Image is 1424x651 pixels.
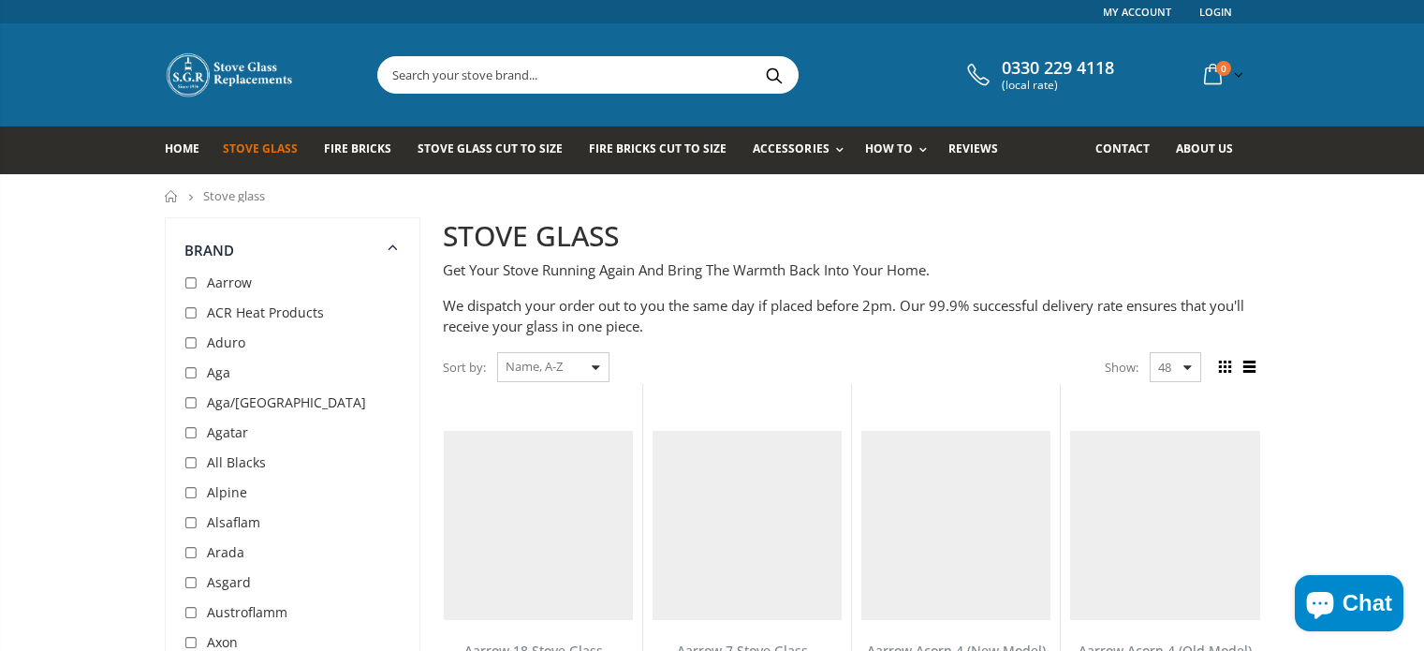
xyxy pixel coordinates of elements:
[1215,357,1236,377] span: Grid view
[418,141,563,156] span: Stove Glass Cut To Size
[207,543,244,561] span: Arada
[1196,56,1247,93] a: 0
[207,453,266,471] span: All Blacks
[207,274,252,291] span: Aarrow
[324,141,391,156] span: Fire Bricks
[589,141,727,156] span: Fire Bricks Cut To Size
[1176,126,1247,174] a: About us
[324,126,405,174] a: Fire Bricks
[165,126,213,174] a: Home
[589,126,741,174] a: Fire Bricks Cut To Size
[165,52,296,98] img: Stove Glass Replacement
[1216,61,1231,76] span: 0
[207,483,247,501] span: Alpine
[223,141,298,156] span: Stove Glass
[207,333,245,351] span: Aduro
[948,141,998,156] span: Reviews
[418,126,577,174] a: Stove Glass Cut To Size
[1095,141,1150,156] span: Contact
[207,513,260,531] span: Alsaflam
[443,259,1260,281] p: Get Your Stove Running Again And Bring The Warmth Back Into Your Home.
[165,190,179,202] a: Home
[165,141,199,156] span: Home
[865,126,936,174] a: How To
[207,303,324,321] span: ACR Heat Products
[207,603,287,621] span: Austroflamm
[207,573,251,591] span: Asgard
[443,351,486,384] span: Sort by:
[1176,141,1233,156] span: About us
[1240,357,1260,377] span: List view
[1002,58,1114,79] span: 0330 229 4118
[962,58,1114,92] a: 0330 229 4118 (local rate)
[207,633,238,651] span: Axon
[443,295,1260,337] p: We dispatch your order out to you the same day if placed before 2pm. Our 99.9% successful deliver...
[1002,79,1114,92] span: (local rate)
[378,57,1007,93] input: Search your stove brand...
[184,241,235,259] span: Brand
[207,363,230,381] span: Aga
[207,423,248,441] span: Agatar
[754,57,796,93] button: Search
[223,126,312,174] a: Stove Glass
[207,393,366,411] span: Aga/[GEOGRAPHIC_DATA]
[203,187,265,204] span: Stove glass
[1289,575,1409,636] inbox-online-store-chat: Shopify online store chat
[1105,352,1138,382] span: Show:
[753,126,852,174] a: Accessories
[1095,126,1164,174] a: Contact
[948,126,1012,174] a: Reviews
[443,217,1260,256] h2: STOVE GLASS
[865,141,913,156] span: How To
[753,141,829,156] span: Accessories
